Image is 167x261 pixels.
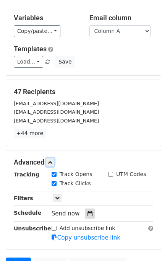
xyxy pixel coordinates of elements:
[52,210,80,217] span: Send now
[14,45,47,53] a: Templates
[60,179,91,188] label: Track Clicks
[14,56,43,68] a: Load...
[14,88,153,96] h5: 47 Recipients
[14,195,33,201] strong: Filters
[14,118,99,124] small: [EMAIL_ADDRESS][DOMAIN_NAME]
[14,14,78,22] h5: Variables
[116,170,146,178] label: UTM Codes
[55,56,75,68] button: Save
[60,224,115,232] label: Add unsubscribe link
[14,101,99,106] small: [EMAIL_ADDRESS][DOMAIN_NAME]
[14,171,39,178] strong: Tracking
[60,170,92,178] label: Track Opens
[14,25,60,37] a: Copy/paste...
[14,129,46,138] a: +44 more
[52,234,120,241] a: Copy unsubscribe link
[14,210,41,216] strong: Schedule
[89,14,154,22] h5: Email column
[129,224,167,261] iframe: Chat Widget
[14,225,51,232] strong: Unsubscribe
[14,109,99,115] small: [EMAIL_ADDRESS][DOMAIN_NAME]
[14,158,153,166] h5: Advanced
